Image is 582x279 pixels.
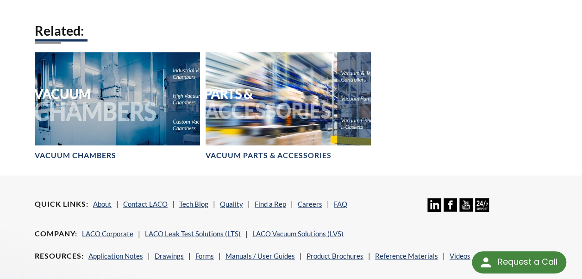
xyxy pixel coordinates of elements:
[35,22,547,39] h2: Related:
[220,200,243,208] a: Quality
[155,252,184,260] a: Drawings
[334,200,347,208] a: FAQ
[225,252,295,260] a: Manuals / User Guides
[206,52,371,160] a: Vacuum Parts & Accessories headerVacuum Parts & Accessories
[475,198,488,212] img: 24/7 Support Icon
[195,252,214,260] a: Forms
[35,52,200,160] a: Vacuum ChambersVacuum Chambers
[123,200,168,208] a: Contact LACO
[179,200,208,208] a: Tech Blog
[450,252,470,260] a: Videos
[298,200,322,208] a: Careers
[35,151,116,160] h4: Vacuum Chambers
[93,200,112,208] a: About
[475,205,488,214] a: 24/7 Support
[88,252,143,260] a: Application Notes
[307,252,363,260] a: Product Brochures
[252,229,344,238] a: LACO Vacuum Solutions (LVS)
[35,229,77,239] h4: Company
[35,251,84,261] h4: Resources
[478,255,493,270] img: round button
[145,229,241,238] a: LACO Leak Test Solutions (LTS)
[497,251,557,273] div: Request a Call
[82,229,133,238] a: LACO Corporate
[255,200,286,208] a: Find a Rep
[472,251,566,273] div: Request a Call
[375,252,438,260] a: Reference Materials
[206,151,332,160] h4: Vacuum Parts & Accessories
[35,199,88,209] h4: Quick Links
